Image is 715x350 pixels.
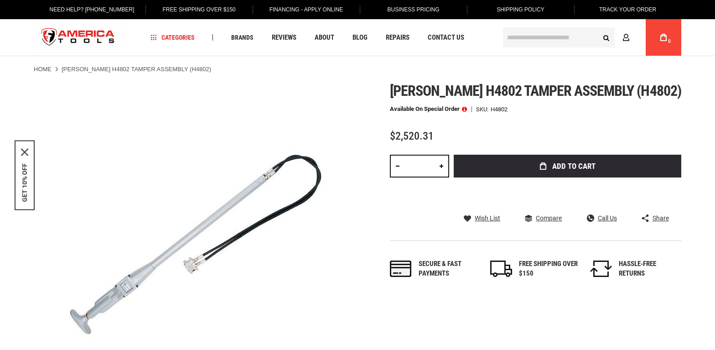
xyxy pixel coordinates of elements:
div: HASSLE-FREE RETURNS [619,259,678,279]
img: shipping [490,261,512,277]
iframe: LiveChat chat widget [587,321,715,350]
span: About [315,34,334,41]
img: payments [390,261,412,277]
a: Compare [525,214,562,222]
span: Share [653,215,669,221]
span: $2,520.31 [390,130,434,142]
button: Search [597,29,615,46]
p: Available on Special Order [390,106,467,112]
div: FREE SHIPPING OVER $150 [519,259,578,279]
span: Wish List [475,215,500,221]
a: Home [34,65,52,73]
a: Contact Us [424,31,468,44]
a: Blog [348,31,372,44]
span: Repairs [386,34,409,41]
span: Contact Us [428,34,464,41]
a: Brands [227,31,258,44]
div: H4802 [491,106,508,112]
a: Reviews [268,31,301,44]
div: Secure & fast payments [419,259,478,279]
button: Close [21,148,28,156]
a: Repairs [382,31,414,44]
span: Call Us [598,215,617,221]
svg: close icon [21,148,28,156]
strong: SKU [476,106,491,112]
span: 0 [668,39,671,44]
a: 0 [655,19,672,56]
span: Brands [231,34,254,41]
a: About [311,31,338,44]
span: Categories [151,34,195,41]
a: Call Us [587,214,617,222]
a: Wish List [464,214,500,222]
span: Compare [536,215,562,221]
span: Add to Cart [552,162,596,170]
strong: [PERSON_NAME] H4802 TAMPER ASSEMBLY (H4802) [62,66,211,73]
button: Add to Cart [454,155,681,178]
a: store logo [34,21,122,55]
img: returns [590,261,612,277]
a: Categories [147,31,199,44]
button: GET 10% OFF [21,163,28,202]
img: America Tools [34,21,122,55]
span: [PERSON_NAME] h4802 tamper assembly (h4802) [390,82,681,99]
iframe: Secure express checkout frame [452,180,683,207]
span: Reviews [272,34,296,41]
span: Shipping Policy [497,6,544,13]
span: Blog [352,34,368,41]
